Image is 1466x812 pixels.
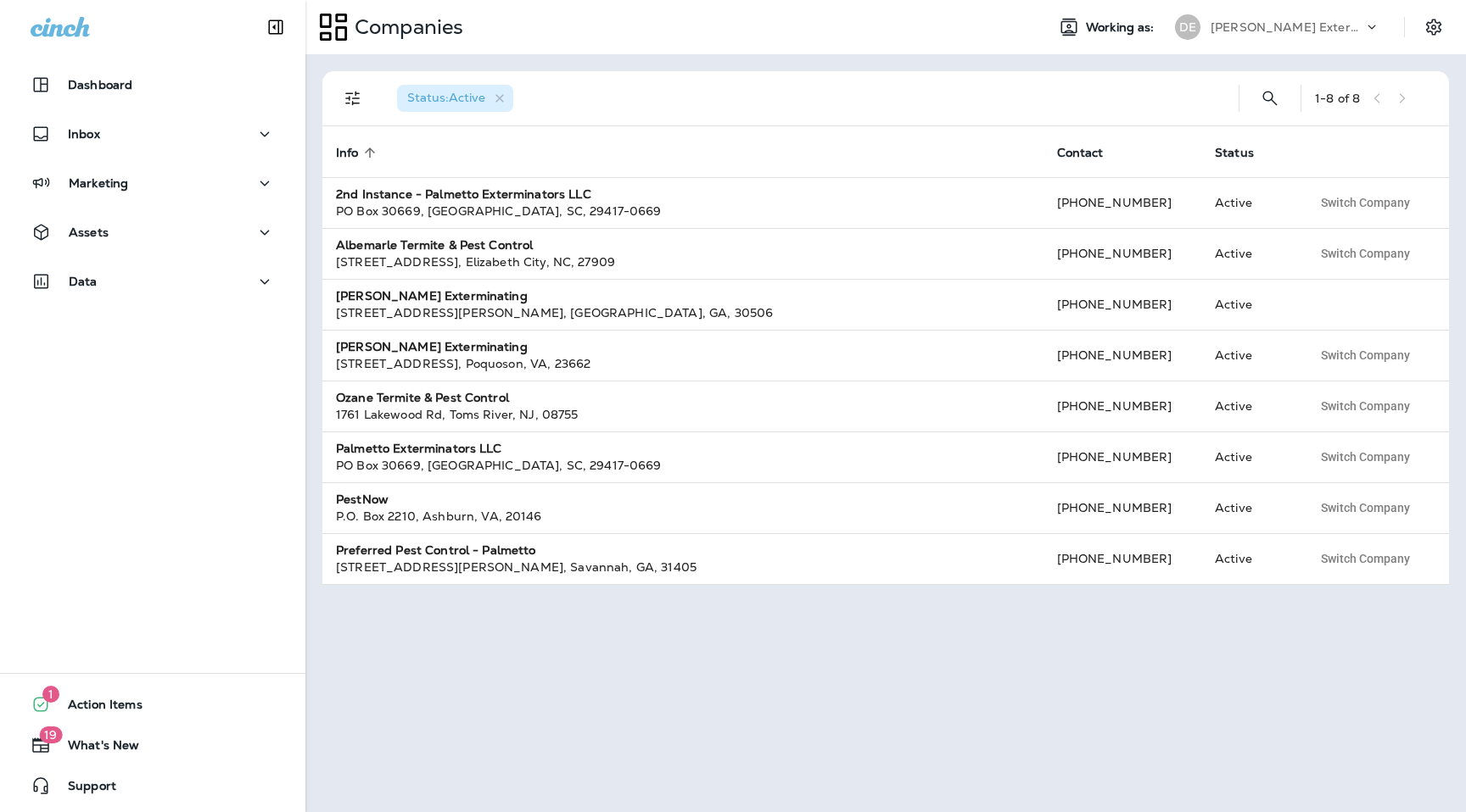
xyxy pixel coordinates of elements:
p: Inbox [68,127,100,141]
p: Dashboard [68,78,132,92]
td: Active [1201,177,1298,228]
div: Status:Active [397,85,513,112]
strong: Preferred Pest Control - Palmetto [336,542,536,558]
td: Active [1201,482,1298,533]
span: Switch Company [1321,247,1410,259]
span: Status : Active [407,90,485,105]
div: PO Box 30669 , [GEOGRAPHIC_DATA] , SC , 29417-0669 [336,203,1030,220]
p: [PERSON_NAME] Exterminating [1211,20,1363,34]
div: PO Box 30669 , [GEOGRAPHIC_DATA] , SC , 29417-0669 [336,457,1030,474]
button: Marketing [17,166,288,200]
td: Active [1201,533,1298,584]
td: Active [1201,381,1298,431]
span: Action Items [51,698,143,718]
strong: [PERSON_NAME] Exterminating [336,288,528,303]
span: Contact [1057,146,1104,160]
span: 19 [39,726,62,743]
strong: 2nd Instance - Palmetto Exterminators LLC [336,186,591,202]
td: [PHONE_NUMBER] [1044,533,1202,584]
button: Filters [336,81,370,115]
td: [PHONE_NUMBER] [1044,482,1202,533]
button: 19What's New [17,728,288,762]
td: [PHONE_NUMBER] [1044,330,1202,381]
strong: Ozane Termite & Pest Control [336,390,509,405]
div: [STREET_ADDRESS][PERSON_NAME] , [GEOGRAPHIC_DATA] , GA , 30506 [336,304,1030,321]
button: 1Action Items [17,687,288,721]
span: Working as: [1086,20,1158,35]
button: Switch Company [1312,444,1419,470]
span: Info [336,145,381,160]
button: Settings [1418,12,1449,42]
td: Active [1201,431,1298,482]
strong: PestNow [336,492,389,507]
button: Dashboard [17,68,288,102]
td: [PHONE_NUMBER] [1044,177,1202,228]
strong: Palmetto Exterminators LLC [336,441,502,456]
div: DE [1175,14,1200,40]
p: Assets [69,225,109,239]
div: [STREET_ADDRESS] , Elizabeth City , NC , 27909 [336,253,1030,270]
button: Switch Company [1312,190,1419,215]
td: [PHONE_NUMBER] [1044,381,1202,431]
button: Data [17,264,288,298]
div: P.O. Box 2210 , Ashburn , VA , 20146 [336,508,1030,525]
p: Companies [348,14,463,40]
td: Active [1201,228,1298,279]
span: Status [1215,145,1276,160]
button: Assets [17,215,288,249]
span: Info [336,146,359,160]
span: Switch Company [1321,349,1410,361]
span: Status [1215,146,1254,160]
button: Switch Company [1312,241,1419,266]
span: Switch Company [1321,400,1410,412]
span: Switch Company [1321,502,1410,514]
button: Support [17,769,288,803]
p: Data [69,275,98,288]
span: Switch Company [1321,197,1410,209]
button: Inbox [17,117,288,151]
td: [PHONE_NUMBER] [1044,431,1202,482]
div: 1 - 8 of 8 [1315,92,1360,105]
div: [STREET_ADDRESS] , Poquoson , VA , 23662 [336,355,1030,372]
strong: Albemarle Termite & Pest Control [336,237,533,253]
button: Switch Company [1312,342,1419,368]
td: Active [1201,330,1298,381]
span: Contact [1057,145,1126,160]
strong: [PERSON_NAME] Exterminating [336,339,528,354]
span: Switch Company [1321,553,1410,565]
p: Marketing [69,176,128,190]
button: Search Companies [1253,81,1287,115]
span: Switch Company [1321,451,1410,463]
span: Support [51,779,116,799]
button: Switch Company [1312,495,1419,520]
div: 1761 Lakewood Rd , Toms River , NJ , 08755 [336,406,1030,423]
div: [STREET_ADDRESS][PERSON_NAME] , Savannah , GA , 31405 [336,559,1030,576]
button: Switch Company [1312,546,1419,571]
span: What's New [51,738,139,759]
button: Switch Company [1312,393,1419,419]
span: 1 [42,686,59,703]
button: Collapse Sidebar [252,10,299,44]
td: [PHONE_NUMBER] [1044,279,1202,330]
td: [PHONE_NUMBER] [1044,228,1202,279]
td: Active [1201,279,1298,330]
